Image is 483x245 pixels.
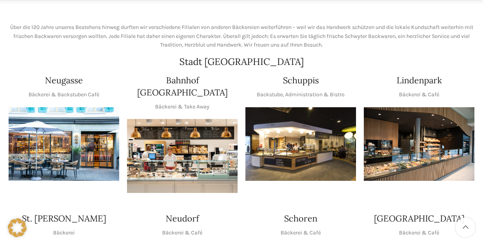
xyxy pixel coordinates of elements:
[22,213,106,225] h4: St. [PERSON_NAME]
[284,213,317,225] h4: Schoren
[9,107,119,181] div: 1 / 1
[155,103,209,111] p: Bäckerei & Take Away
[374,213,465,225] h4: [GEOGRAPHIC_DATA]
[127,74,238,99] h4: Bahnhof [GEOGRAPHIC_DATA]
[29,90,99,99] p: Bäckerei & Backstuben Café
[257,90,345,99] p: Backstube, Administration & Bistro
[245,107,356,181] img: 150130-Schwyter-013
[45,74,83,86] h4: Neugasse
[283,74,319,86] h4: Schuppis
[9,57,474,67] h2: Stadt [GEOGRAPHIC_DATA]
[397,74,442,86] h4: Lindenpark
[364,107,474,181] img: 017-e1571925257345
[245,107,356,181] div: 1 / 1
[456,218,475,237] a: Scroll to top button
[281,229,321,237] p: Bäckerei & Café
[127,119,238,193] img: Bahnhof St. Gallen
[9,23,474,49] p: Über die 120 Jahre unseres Bestehens hinweg durften wir verschiedene Filialen von anderen Bäckere...
[166,213,199,225] h4: Neudorf
[399,90,439,99] p: Bäckerei & Café
[53,229,75,237] p: Bäckerei
[162,229,202,237] p: Bäckerei & Café
[364,107,474,181] div: 1 / 1
[399,229,439,237] p: Bäckerei & Café
[127,119,238,193] div: 1 / 1
[9,107,119,181] img: Neugasse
